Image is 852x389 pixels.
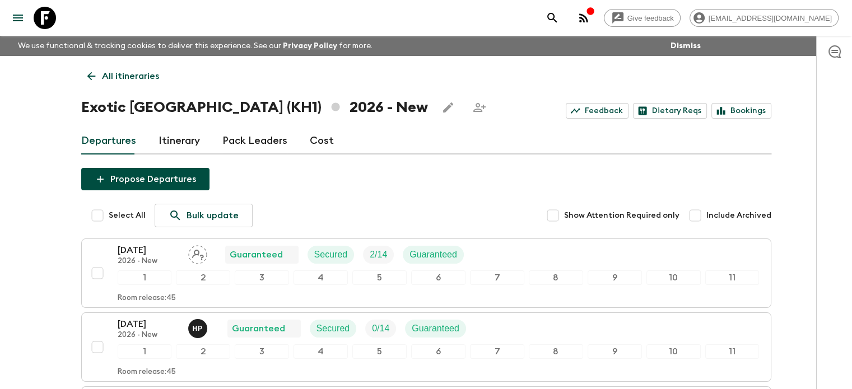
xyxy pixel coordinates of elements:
button: search adventures [541,7,564,29]
div: 8 [529,270,583,285]
p: [DATE] [118,243,179,257]
a: Bulk update [155,204,253,227]
button: Edit this itinerary [437,96,459,119]
p: We use functional & tracking cookies to deliver this experience. See our for more. [13,36,377,56]
div: 8 [529,344,583,359]
a: All itineraries [81,65,165,87]
span: Show Attention Required only [564,210,679,221]
p: Bulk update [187,209,239,222]
button: [DATE]2026 - NewHeng PringRathanaGuaranteedSecuredTrip FillGuaranteed1234567891011Room release:45 [81,312,771,382]
div: 11 [705,270,760,285]
div: Secured [310,320,357,338]
button: Dismiss [668,38,704,54]
button: Propose Departures [81,168,209,190]
a: Itinerary [159,128,200,154]
div: 5 [352,270,407,285]
p: Secured [314,248,348,261]
p: Guaranteed [230,248,283,261]
div: 11 [705,344,760,359]
span: Share this itinerary [468,96,491,119]
span: Give feedback [621,14,680,22]
div: 4 [294,344,348,359]
p: Guaranteed [232,322,285,335]
p: Room release: 45 [118,294,176,303]
a: Privacy Policy [283,42,337,50]
h1: Exotic [GEOGRAPHIC_DATA] (KH1) 2026 - New [81,96,428,119]
a: Feedback [566,103,628,119]
div: 1 [118,270,172,285]
span: [EMAIL_ADDRESS][DOMAIN_NAME] [702,14,838,22]
p: Room release: 45 [118,368,176,377]
p: Guaranteed [412,322,459,335]
p: Secured [316,322,350,335]
a: Bookings [711,103,771,119]
span: Heng PringRathana [188,322,209,331]
div: 6 [411,270,465,285]
div: 9 [588,344,642,359]
button: HP [188,319,209,338]
div: 7 [470,344,524,359]
button: [DATE]2026 - NewAssign pack leaderGuaranteedSecuredTrip FillGuaranteed1234567891011Room release:45 [81,238,771,308]
a: Departures [81,128,136,154]
span: Assign pack leader [188,249,207,257]
p: 0 / 14 [372,322,389,335]
a: Dietary Reqs [633,103,707,119]
div: [EMAIL_ADDRESS][DOMAIN_NAME] [690,9,839,27]
div: 5 [352,344,407,359]
div: 7 [470,270,524,285]
button: menu [7,7,29,29]
div: 2 [176,270,230,285]
div: 4 [294,270,348,285]
span: Include Archived [706,210,771,221]
div: 2 [176,344,230,359]
p: All itineraries [102,69,159,83]
div: Trip Fill [363,246,394,264]
div: Secured [308,246,355,264]
p: Guaranteed [409,248,457,261]
p: [DATE] [118,317,179,331]
div: 6 [411,344,465,359]
a: Give feedback [604,9,681,27]
div: 3 [235,270,289,285]
div: 10 [646,344,701,359]
p: 2026 - New [118,331,179,340]
div: 3 [235,344,289,359]
div: 9 [588,270,642,285]
p: 2 / 14 [370,248,387,261]
div: 10 [646,270,701,285]
p: 2026 - New [118,257,179,266]
span: Select All [109,210,146,221]
a: Pack Leaders [222,128,287,154]
a: Cost [310,128,334,154]
div: Trip Fill [365,320,396,338]
div: 1 [118,344,172,359]
p: H P [193,324,203,333]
